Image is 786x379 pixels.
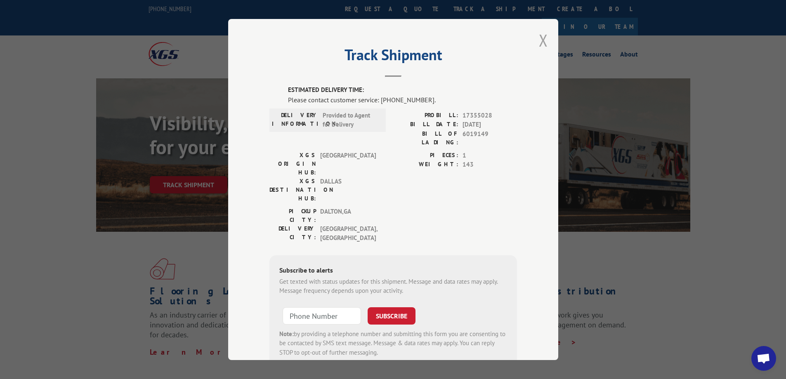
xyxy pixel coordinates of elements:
[269,177,316,203] label: XGS DESTINATION HUB:
[393,151,458,160] label: PIECES:
[393,160,458,169] label: WEIGHT:
[288,95,517,105] div: Please contact customer service: [PHONE_NUMBER].
[539,29,548,51] button: Close modal
[463,111,517,120] span: 17355028
[269,151,316,177] label: XGS ORIGIN HUB:
[320,177,376,203] span: DALLAS
[393,120,458,129] label: BILL DATE:
[272,111,319,129] label: DELIVERY INFORMATION:
[320,151,376,177] span: [GEOGRAPHIC_DATA]
[279,330,507,358] div: by providing a telephone number and submitting this form you are consenting to be contacted by SM...
[288,85,517,95] label: ESTIMATED DELIVERY TIME:
[269,49,517,65] h2: Track Shipment
[269,207,316,224] label: PICKUP CITY:
[269,224,316,243] label: DELIVERY CITY:
[323,111,378,129] span: Provided to Agent for Delivery
[279,265,507,277] div: Subscribe to alerts
[463,129,517,147] span: 6019149
[279,330,294,338] strong: Note:
[368,307,415,325] button: SUBSCRIBE
[320,207,376,224] span: DALTON , GA
[463,151,517,160] span: 1
[751,346,776,371] div: Open chat
[279,277,507,296] div: Get texted with status updates for this shipment. Message and data rates may apply. Message frequ...
[463,120,517,129] span: [DATE]
[320,224,376,243] span: [GEOGRAPHIC_DATA] , [GEOGRAPHIC_DATA]
[393,129,458,147] label: BILL OF LADING:
[283,307,361,325] input: Phone Number
[393,111,458,120] label: PROBILL:
[463,160,517,169] span: 143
